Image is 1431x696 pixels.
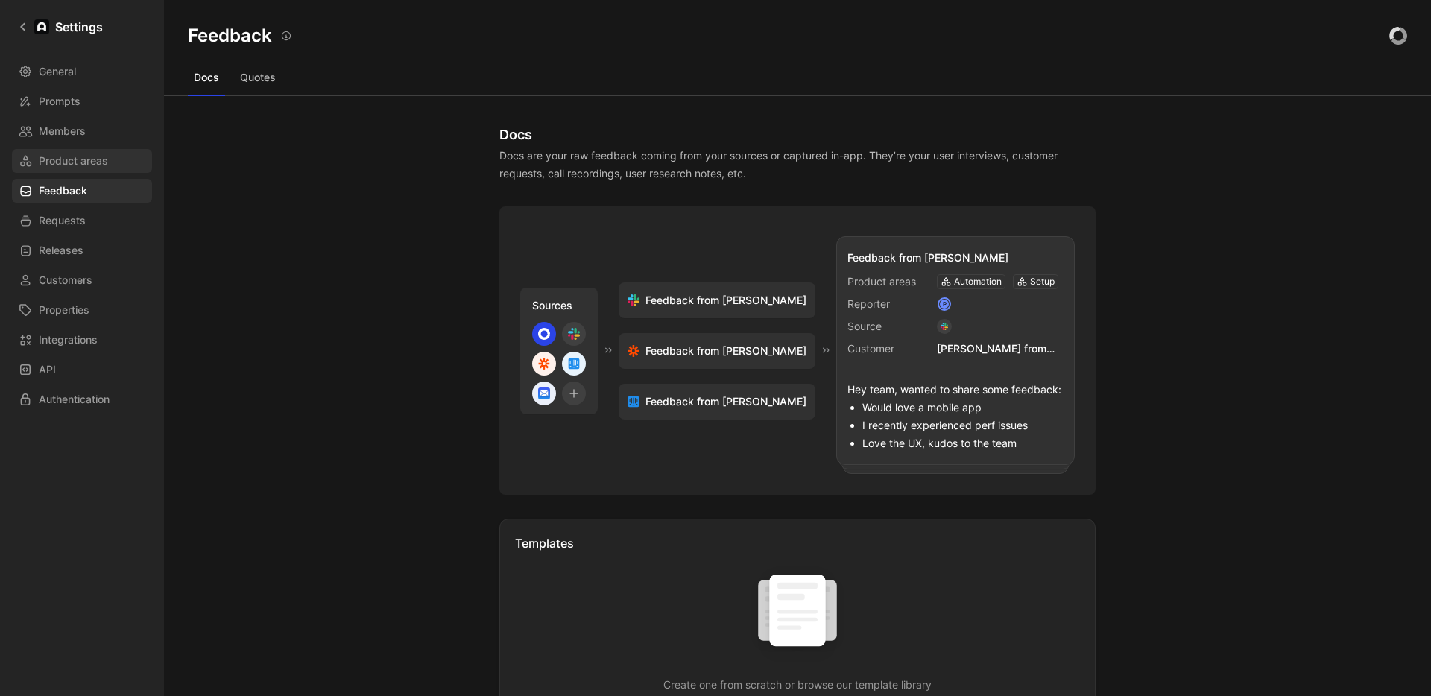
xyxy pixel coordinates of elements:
span: Product areas [847,273,931,291]
li: I recently experienced perf issues [862,417,1064,434]
span: Releases [39,241,83,259]
a: Feedback [12,179,152,203]
div: Templates [515,534,1080,552]
a: Properties [12,298,152,322]
p: Create one from scratch or browse our template library [515,676,1080,694]
div: [PERSON_NAME] from [937,340,1064,358]
h2: Feedback [188,24,272,48]
button: Quotes [234,66,282,89]
span: API [39,361,56,379]
span: Customers [39,271,92,289]
a: Members [12,119,152,143]
a: Authentication [12,387,152,411]
li: Would love a mobile app [862,399,1064,417]
a: Releases [12,238,152,262]
span: Reporter [847,295,931,313]
span: Properties [39,301,89,319]
span: Feedback from [PERSON_NAME] [847,251,1008,264]
span: Source [847,317,931,335]
span: Members [39,122,86,140]
a: Product areas [12,149,152,173]
h1: Settings [55,18,103,36]
span: Sources [532,299,572,311]
a: Customers [12,268,152,292]
a: Prompts [12,89,152,113]
div: P [939,299,950,309]
img: template illustration [745,564,849,665]
a: Settings [12,12,109,42]
a: Requests [12,209,152,232]
span: Product areas [39,152,108,170]
span: Authentication [39,390,110,408]
div: Docs [499,126,1096,144]
span: Feedback [39,182,87,200]
a: Integrations [12,328,152,352]
div: Hey team, wanted to share some feedback: [847,370,1064,452]
a: General [12,60,152,83]
span: Customer [847,340,931,358]
span: Requests [39,212,86,230]
button: Docs [188,66,225,89]
div: Docs are your raw feedback coming from your sources or captured in-app. They’re your user intervi... [499,147,1096,183]
li: Love the UX, kudos to the team [862,434,1064,452]
span: Feedback from [PERSON_NAME] [645,291,806,309]
span: Feedback from [PERSON_NAME] [645,342,806,360]
span: Integrations [39,331,98,349]
span: Prompts [39,92,80,110]
div: Setup [1030,274,1055,289]
span: General [39,63,76,80]
div: Automation [954,274,1002,289]
span: Feedback from [PERSON_NAME] [645,393,806,411]
a: API [12,358,152,382]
